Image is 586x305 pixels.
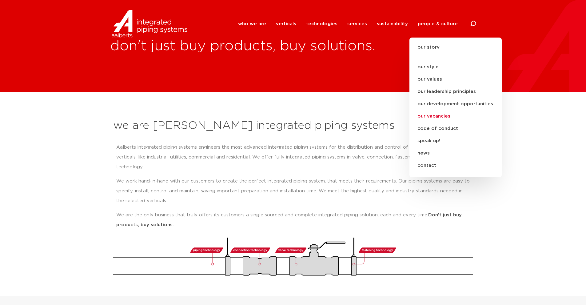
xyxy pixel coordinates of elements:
p: We work hand-in-hand with our customers to create the perfect integrated piping system, that meet... [116,176,470,206]
p: We are the only business that truly offers its customers a single sourced and complete integrated... [116,210,470,230]
a: verticals [276,11,296,36]
a: our leadership principles [409,86,502,98]
a: news [409,147,502,159]
a: code of conduct [409,122,502,135]
ul: people & culture [409,38,502,177]
a: our values [409,73,502,86]
a: sustainability [377,11,408,36]
a: our development opportunities [409,98,502,110]
a: services [347,11,367,36]
a: our style [409,61,502,73]
a: technologies [306,11,337,36]
a: people & culture [418,11,458,36]
h2: we are [PERSON_NAME] integrated piping systems [113,118,473,133]
a: our story [409,44,502,57]
p: Aalberts integrated piping systems engineers the most advanced integrated piping systems for the ... [116,142,470,172]
a: our vacancies [409,110,502,122]
a: speak up! [409,135,502,147]
nav: Menu [238,11,458,36]
a: contact [409,159,502,172]
a: who we are [238,11,266,36]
